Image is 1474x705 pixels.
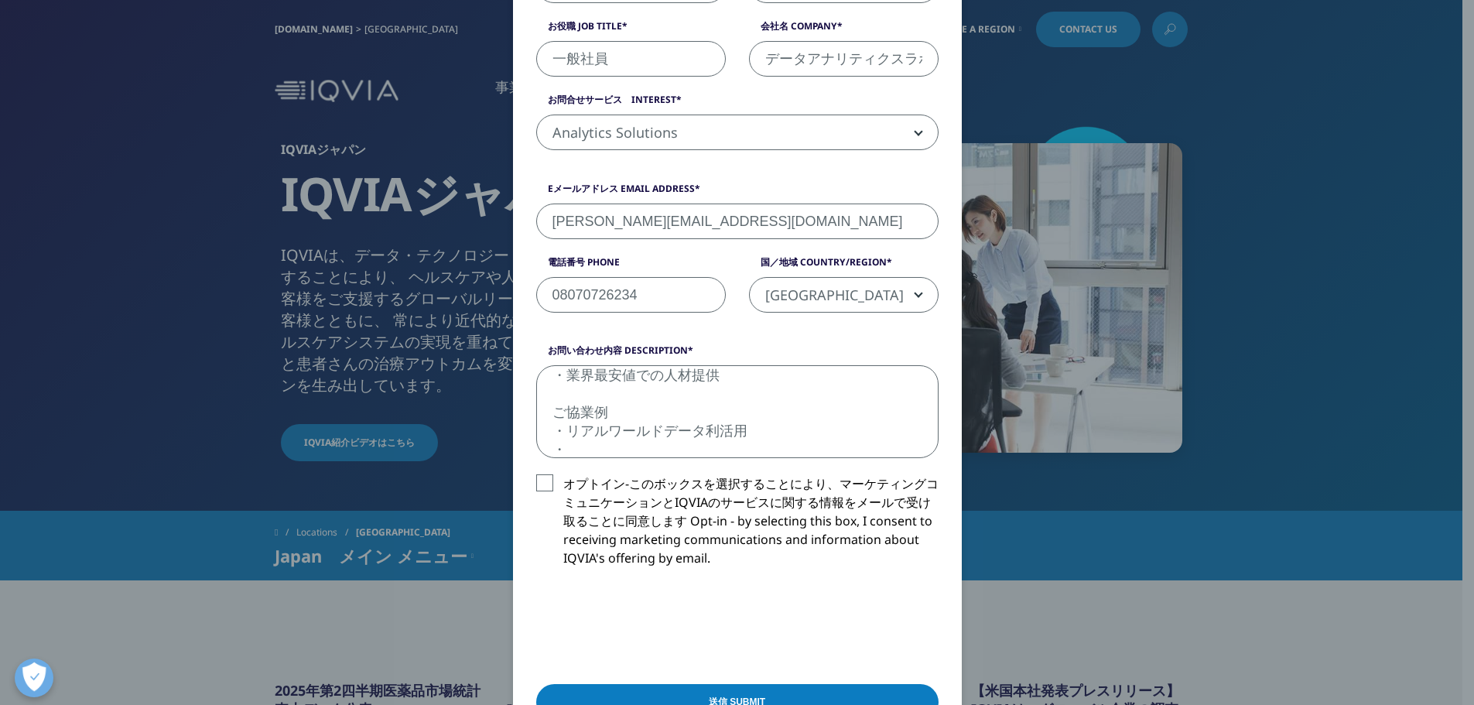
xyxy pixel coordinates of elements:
[749,19,939,41] label: 会社名 Company
[536,344,939,365] label: お問い合わせ内容 Description
[536,474,939,576] label: オプトイン-このボックスを選択することにより、マーケティングコミュニケーションとIQVIAのサービスに関する情報をメールで受け取ることに同意します Opt-in - by selecting t...
[536,182,939,204] label: Eメールアドレス Email Address
[536,255,726,277] label: 電話番号 Phone
[536,115,939,150] span: Analytics Solutions
[536,592,771,652] iframe: reCAPTCHA
[15,659,53,697] button: 優先設定センターを開く
[537,115,938,151] span: Analytics Solutions
[536,93,939,115] label: お問合せサービス Interest
[749,277,939,313] span: Japan
[750,278,938,313] span: Japan
[749,255,939,277] label: 国／地域 Country/Region
[536,19,726,41] label: お役職 Job Title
